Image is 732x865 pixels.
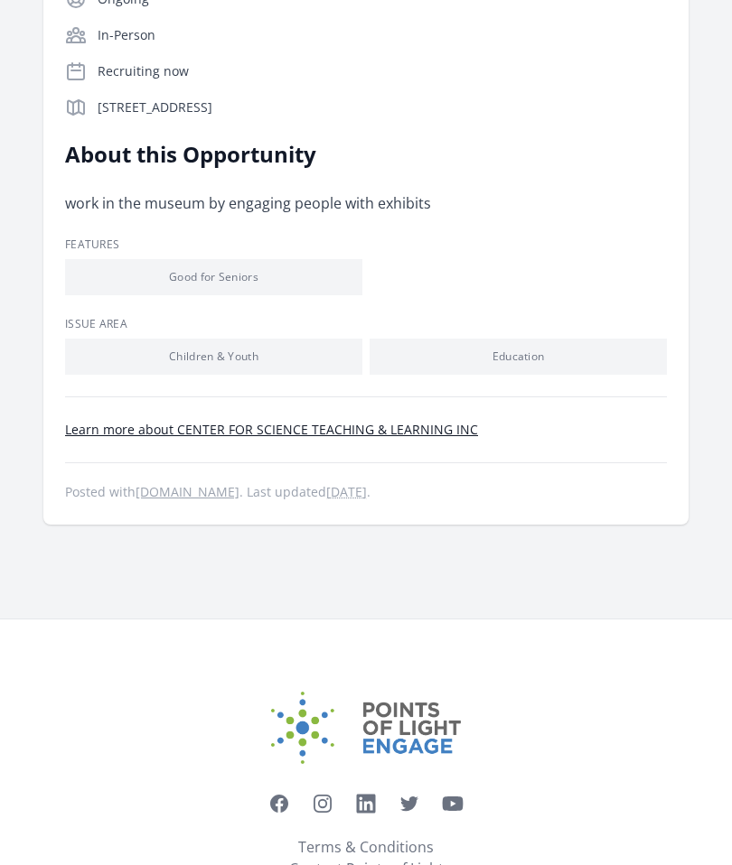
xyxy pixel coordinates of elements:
li: Children & Youth [65,339,362,376]
h3: Issue area [65,318,667,332]
p: Recruiting now [98,63,667,81]
li: Education [370,339,667,376]
p: In-Person [98,27,667,45]
a: Terms & Conditions [298,837,434,859]
img: Points of Light Engage [271,693,461,765]
a: Learn more about CENTER FOR SCIENCE TEACHING & LEARNING INC [65,422,478,439]
p: Posted with . Last updated . [65,486,667,500]
abbr: Mon, Jan 30, 2023 6:10 AM [326,484,367,501]
h3: Features [65,238,667,253]
li: Good for Seniors [65,260,362,296]
p: work in the museum by engaging people with exhibits [65,191,594,217]
a: [DOMAIN_NAME] [136,484,239,501]
h2: About this Opportunity [65,141,594,170]
p: [STREET_ADDRESS] [98,99,667,117]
